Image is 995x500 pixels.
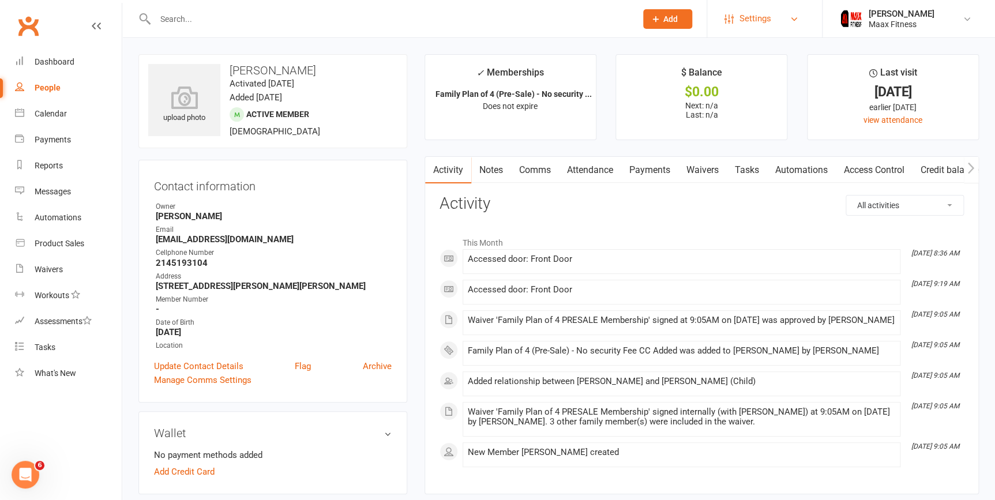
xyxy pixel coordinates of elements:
div: Email [156,224,392,235]
div: Maax Fitness [869,19,934,29]
a: Workouts [15,283,122,309]
strong: [DATE] [156,327,392,337]
a: Clubworx [14,12,43,40]
a: Waivers [15,257,122,283]
div: People [35,83,61,92]
strong: [EMAIL_ADDRESS][DOMAIN_NAME] [156,234,392,245]
div: Address [156,271,392,282]
div: Date of Birth [156,317,392,328]
div: Added relationship between [PERSON_NAME] and [PERSON_NAME] (Child) [468,377,895,386]
div: Last visit [869,65,917,86]
i: ✓ [476,67,484,78]
div: Cellphone Number [156,247,392,258]
div: $ Balance [681,65,722,86]
div: Tasks [35,343,55,352]
time: Activated [DATE] [230,78,294,89]
div: Assessments [35,317,92,326]
a: Assessments [15,309,122,334]
a: Access Control [836,157,913,183]
button: Add [643,9,692,29]
a: Activity [425,157,471,183]
span: Active member [246,110,309,119]
h3: Activity [440,195,964,213]
div: [DATE] [818,86,968,98]
a: Automations [767,157,836,183]
div: New Member [PERSON_NAME] created [468,448,895,457]
div: earlier [DATE] [818,101,968,114]
div: Workouts [35,291,69,300]
a: Automations [15,205,122,231]
a: Messages [15,179,122,205]
a: Archive [363,359,392,373]
div: Location [156,340,392,351]
li: This Month [440,231,964,249]
div: Dashboard [35,57,74,66]
div: What's New [35,369,76,378]
span: [DEMOGRAPHIC_DATA] [230,126,320,137]
a: Notes [471,157,511,183]
i: [DATE] 9:05 AM [911,402,959,410]
a: Reports [15,153,122,179]
div: upload photo [148,86,220,124]
div: Owner [156,201,392,212]
i: [DATE] 8:36 AM [911,249,959,257]
strong: Family Plan of 4 (Pre-Sale) - No security ... [435,89,592,99]
a: Update Contact Details [154,359,243,373]
i: [DATE] 9:05 AM [911,341,959,349]
i: [DATE] 9:05 AM [911,442,959,450]
a: view attendance [863,115,922,125]
strong: - [156,304,392,314]
time: Added [DATE] [230,92,282,103]
a: What's New [15,360,122,386]
a: Payments [15,127,122,153]
a: People [15,75,122,101]
img: thumb_image1759205071.png [840,7,863,31]
iframe: Intercom live chat [12,461,39,488]
h3: Contact information [154,175,392,193]
input: Search... [152,11,628,27]
h3: [PERSON_NAME] [148,64,397,77]
div: Memberships [476,65,544,87]
span: 6 [35,461,44,470]
strong: [STREET_ADDRESS][PERSON_NAME][PERSON_NAME] [156,281,392,291]
div: Waiver 'Family Plan of 4 PRESALE Membership' signed at 9:05AM on [DATE] was approved by [PERSON_N... [468,315,895,325]
a: Flag [295,359,311,373]
i: [DATE] 9:19 AM [911,280,959,288]
a: Credit balance [913,157,987,183]
span: Does not expire [483,101,538,111]
div: Accessed door: Front Door [468,285,895,295]
div: Product Sales [35,239,84,248]
div: Family Plan of 4 (Pre-Sale) - No security Fee CC Added was added to [PERSON_NAME] by [PERSON_NAME] [468,346,895,356]
a: Comms [511,157,559,183]
a: Dashboard [15,49,122,75]
a: Product Sales [15,231,122,257]
div: Member Number [156,294,392,305]
a: Payments [621,157,678,183]
i: [DATE] 9:05 AM [911,371,959,379]
div: Waiver 'Family Plan of 4 PRESALE Membership' signed internally (with [PERSON_NAME]) at 9:05AM on ... [468,407,895,427]
i: [DATE] 9:05 AM [911,310,959,318]
span: Settings [739,6,771,32]
a: Waivers [678,157,727,183]
a: Calendar [15,101,122,127]
div: Calendar [35,109,67,118]
div: Accessed door: Front Door [468,254,895,264]
div: Waivers [35,265,63,274]
a: Attendance [559,157,621,183]
li: No payment methods added [154,448,392,462]
a: Tasks [727,157,767,183]
a: Manage Comms Settings [154,373,251,387]
div: Automations [35,213,81,222]
strong: [PERSON_NAME] [156,211,392,221]
a: Add Credit Card [154,465,215,479]
div: [PERSON_NAME] [869,9,934,19]
h3: Wallet [154,427,392,439]
div: $0.00 [626,86,776,98]
a: Tasks [15,334,122,360]
div: Messages [35,187,71,196]
div: Reports [35,161,63,170]
p: Next: n/a Last: n/a [626,101,776,119]
div: Payments [35,135,71,144]
strong: 2145193104 [156,258,392,268]
span: Add [663,14,678,24]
